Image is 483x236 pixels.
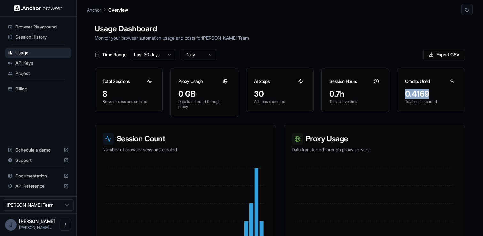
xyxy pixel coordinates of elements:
[103,133,268,145] h3: Session Count
[254,99,306,104] p: AI steps executed
[254,78,270,84] h3: AI Steps
[103,99,155,104] p: Browser sessions created
[15,34,69,40] span: Session History
[87,6,128,13] nav: breadcrumb
[5,68,71,78] div: Project
[178,99,230,109] p: Data transferred through proxy
[5,84,71,94] div: Billing
[5,155,71,165] div: Support
[5,145,71,155] div: Schedule a demo
[5,171,71,181] div: Documentation
[292,146,457,153] p: Data transferred through proxy servers
[103,78,130,84] h3: Total Sessions
[15,147,61,153] span: Schedule a demo
[329,89,381,99] div: 0.7h
[5,32,71,42] div: Session History
[15,157,61,163] span: Support
[108,6,128,13] p: Overview
[15,183,61,189] span: API Reference
[95,23,465,35] h1: Usage Dashboard
[405,89,457,99] div: 0.4169
[254,89,306,99] div: 30
[15,173,61,179] span: Documentation
[95,35,465,41] p: Monitor your browser automation usage and costs for [PERSON_NAME] Team
[19,225,52,230] span: jonathan@ballerine.com
[292,133,457,145] h3: Proxy Usage
[15,60,69,66] span: API Keys
[5,181,71,191] div: API Reference
[15,86,69,92] span: Billing
[103,146,268,153] p: Number of browser sessions created
[329,99,381,104] p: Total active time
[5,22,71,32] div: Browser Playground
[87,6,101,13] p: Anchor
[15,70,69,76] span: Project
[178,78,203,84] h3: Proxy Usage
[405,99,457,104] p: Total cost incurred
[19,218,55,224] span: Jonathan Shemer
[5,48,71,58] div: Usage
[5,219,17,231] div: J
[102,51,127,58] span: Time Range:
[15,50,69,56] span: Usage
[15,24,69,30] span: Browser Playground
[329,78,357,84] h3: Session Hours
[423,49,465,60] button: Export CSV
[60,219,71,231] button: Open menu
[5,58,71,68] div: API Keys
[14,5,62,11] img: Anchor Logo
[103,89,155,99] div: 8
[178,89,230,99] div: 0 GB
[405,78,430,84] h3: Credits Used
